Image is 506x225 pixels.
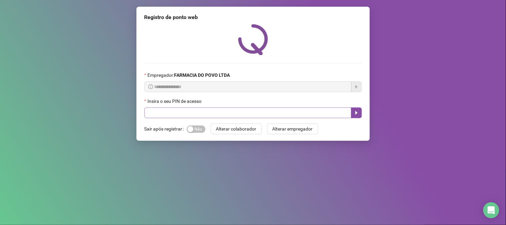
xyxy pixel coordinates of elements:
[211,124,262,134] button: Alterar colaborador
[144,97,206,105] label: Insira o seu PIN de acesso
[174,72,230,78] strong: FARMACIA DO POVO LTDA
[273,125,313,133] span: Alterar empregador
[238,24,268,55] img: QRPoint
[483,202,499,218] div: Open Intercom Messenger
[144,124,187,134] label: Sair após registrar
[144,13,362,21] div: Registro de ponto web
[216,125,257,133] span: Alterar colaborador
[354,110,359,116] span: caret-right
[148,84,153,89] span: info-circle
[267,124,318,134] button: Alterar empregador
[147,71,230,79] span: Empregador :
